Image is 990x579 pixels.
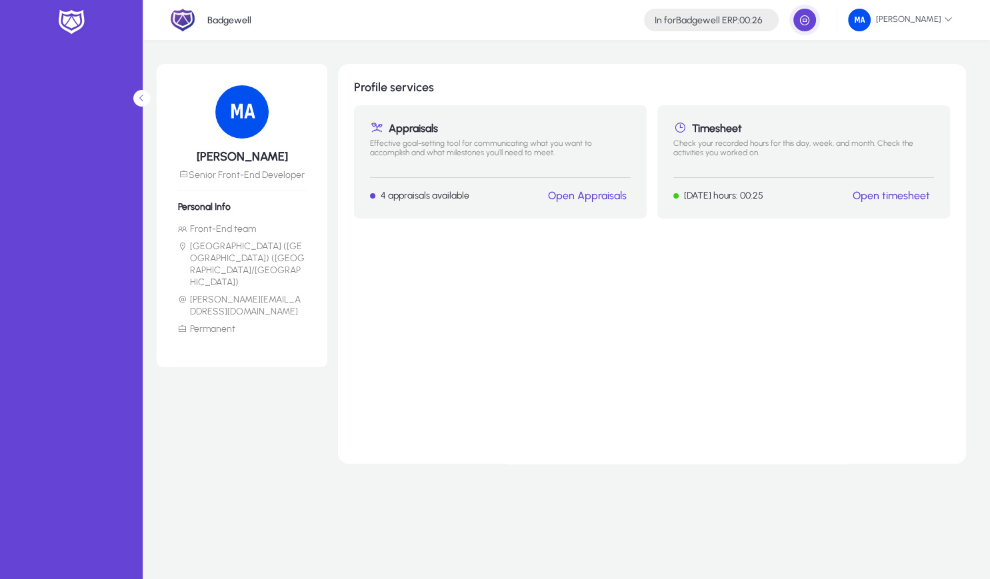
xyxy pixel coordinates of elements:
p: Badgewell [207,15,251,26]
p: Senior Front-End Developer [178,169,306,181]
img: 34.png [848,9,871,31]
p: [DATE] hours: 00:25 [684,190,763,201]
h1: Appraisals [370,121,631,135]
button: Open timesheet [849,189,934,203]
li: [PERSON_NAME][EMAIL_ADDRESS][DOMAIN_NAME] [178,294,306,318]
img: white-logo.png [55,8,88,36]
span: In for [655,15,676,26]
a: Open Appraisals [548,189,627,202]
p: 4 appraisals available [381,190,469,201]
button: Open Appraisals [544,189,631,203]
a: Open timesheet [853,189,930,202]
img: 34.png [215,85,269,139]
p: Check your recorded hours for this day, week, and month. Check the activities you worked on. [673,139,934,167]
span: 00:26 [739,15,763,26]
h6: Personal Info [178,201,306,213]
li: [GEOGRAPHIC_DATA] ([GEOGRAPHIC_DATA]) ([GEOGRAPHIC_DATA]/[GEOGRAPHIC_DATA]) [178,241,306,289]
span: : [737,15,739,26]
p: Effective goal-setting tool for communicating what you want to accomplish and what milestones you... [370,139,631,167]
h1: Timesheet [673,121,934,135]
span: [PERSON_NAME] [848,9,953,31]
h5: [PERSON_NAME] [178,149,306,164]
h1: Profile services [354,80,950,95]
h4: Badgewell ERP [655,15,763,26]
li: Front-End team [178,223,306,235]
li: Permanent [178,323,306,335]
button: [PERSON_NAME] [837,8,963,32]
img: 2.png [170,7,195,33]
